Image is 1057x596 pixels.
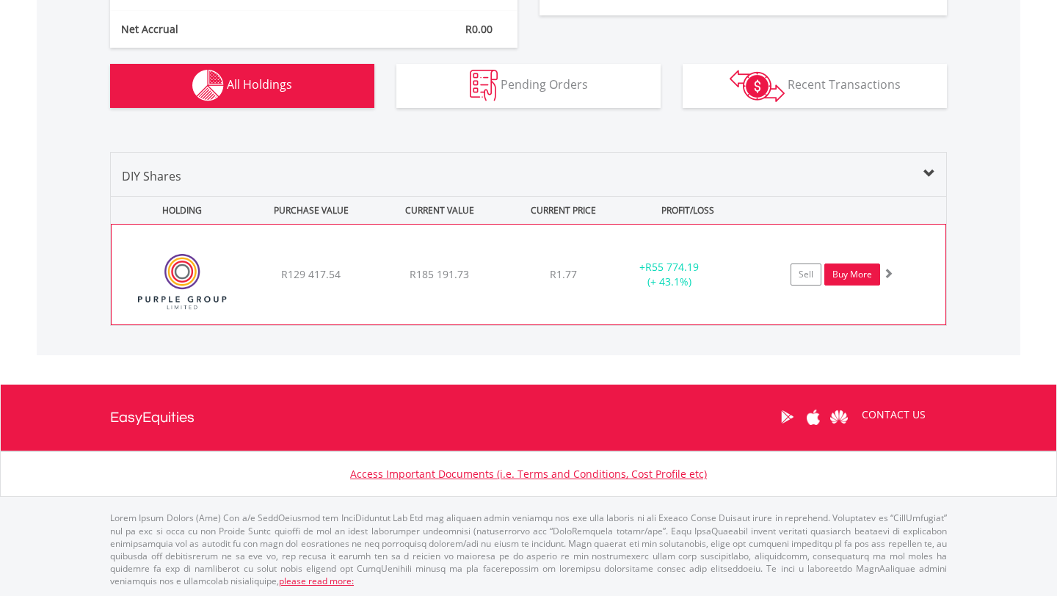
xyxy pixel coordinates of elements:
[110,512,947,587] p: Lorem Ipsum Dolors (Ame) Con a/e SeddOeiusmod tem InciDiduntut Lab Etd mag aliquaen admin veniamq...
[112,197,245,224] div: HOLDING
[248,197,374,224] div: PURCHASE VALUE
[122,168,181,184] span: DIY Shares
[774,394,800,440] a: Google Play
[505,197,622,224] div: CURRENT PRICE
[470,70,498,101] img: pending_instructions-wht.png
[851,394,936,435] a: CONTACT US
[824,264,880,286] a: Buy More
[788,76,901,92] span: Recent Transactions
[550,267,577,281] span: R1.77
[281,267,341,281] span: R129 417.54
[791,264,821,286] a: Sell
[227,76,292,92] span: All Holdings
[410,267,469,281] span: R185 191.73
[826,394,851,440] a: Huawei
[465,22,493,36] span: R0.00
[614,260,724,289] div: + (+ 43.1%)
[110,385,195,451] a: EasyEquities
[110,64,374,108] button: All Holdings
[396,64,661,108] button: Pending Orders
[110,22,348,37] div: Net Accrual
[683,64,947,108] button: Recent Transactions
[625,197,750,224] div: PROFIT/LOSS
[119,243,245,321] img: EQU.ZA.PPE.png
[192,70,224,101] img: holdings-wht.png
[377,197,502,224] div: CURRENT VALUE
[350,467,707,481] a: Access Important Documents (i.e. Terms and Conditions, Cost Profile etc)
[279,575,354,587] a: please read more:
[501,76,588,92] span: Pending Orders
[800,394,826,440] a: Apple
[645,260,699,274] span: R55 774.19
[730,70,785,102] img: transactions-zar-wht.png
